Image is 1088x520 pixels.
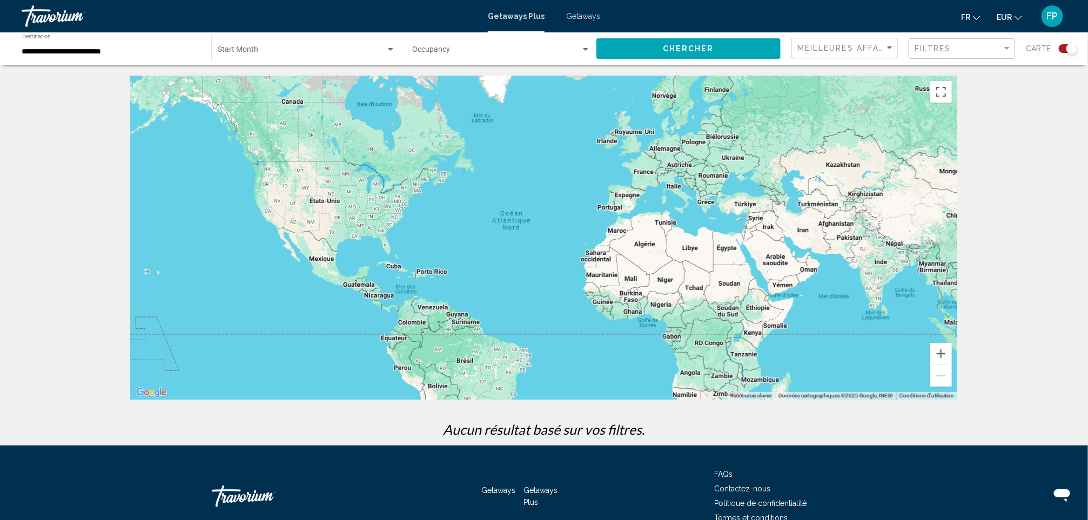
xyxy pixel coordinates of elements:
span: Filtres [915,44,951,53]
button: Change language [961,9,980,25]
iframe: Bouton de lancement de la fenêtre de messagerie [1045,477,1079,511]
span: Carte [1026,41,1051,56]
span: EUR [997,13,1012,22]
a: Getaways [566,12,600,21]
img: Google [133,386,169,400]
a: Conditions d'utilisation [899,393,954,399]
mat-select: Sort by [797,44,895,53]
a: Travorium [212,480,320,512]
button: Change currency [997,9,1022,25]
a: FAQs [714,470,733,478]
a: Contactez-nous [714,484,770,493]
span: FP [1047,11,1058,22]
a: Getaways [481,486,515,495]
button: User Menu [1038,5,1066,28]
a: Getaways Plus [524,486,558,507]
span: Chercher [663,45,714,53]
span: Données cartographiques ©2025 Google, INEGI [778,393,893,399]
a: Travorium [22,5,477,27]
a: Politique de confidentialité [714,499,807,508]
a: Getaways Plus [488,12,545,21]
button: Raccourcis clavier [730,392,772,400]
button: Passer en plein écran [930,81,952,103]
button: Filter [909,38,1015,60]
button: Zoom arrière [930,365,952,387]
a: Ouvrir cette zone dans Google Maps (dans une nouvelle fenêtre) [133,386,169,400]
span: Meilleures affaires [797,44,899,52]
button: Zoom avant [930,343,952,364]
span: fr [961,13,970,22]
button: Chercher [596,38,781,58]
p: Aucun résultat basé sur vos filtres. [125,421,963,437]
